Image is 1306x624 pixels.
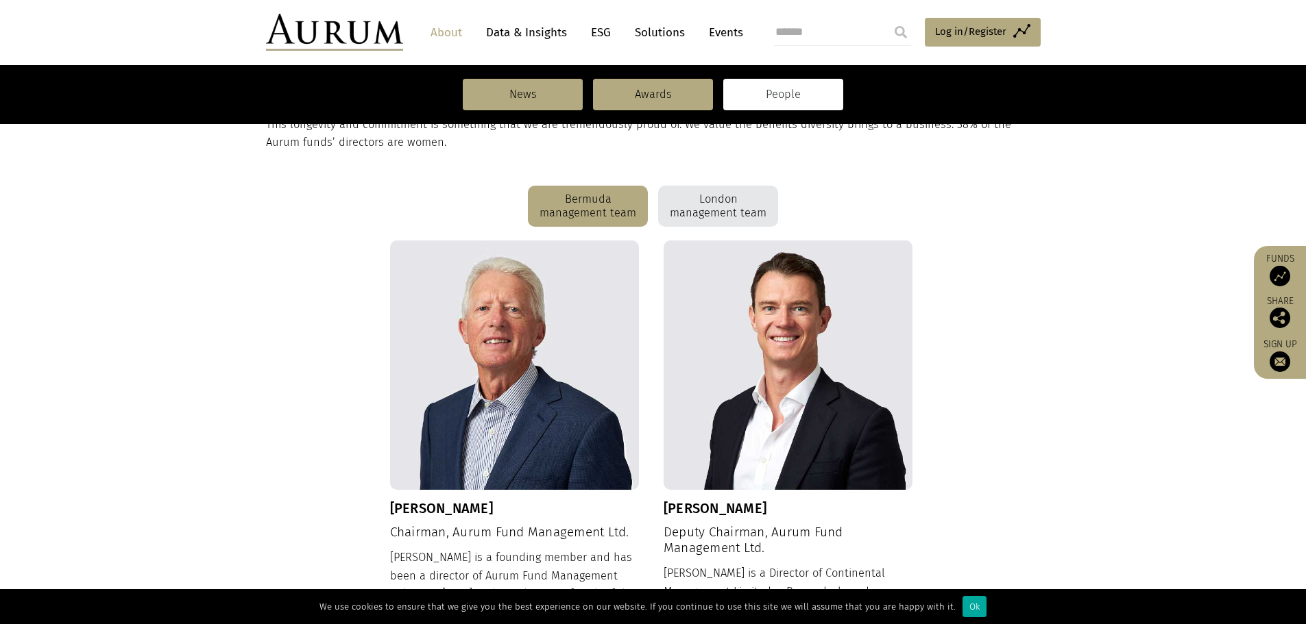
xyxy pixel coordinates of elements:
[702,20,743,45] a: Events
[628,20,692,45] a: Solutions
[266,116,1037,152] p: This longevity and commitment is something that we are tremendously proud of. We value the benefi...
[390,500,640,516] h3: [PERSON_NAME]
[479,20,574,45] a: Data & Insights
[664,525,913,556] h4: Deputy Chairman, Aurum Fund Management Ltd.
[658,186,778,227] div: London management team
[935,23,1006,40] span: Log in/Register
[1270,351,1290,372] img: Sign up to our newsletter
[1261,338,1299,372] a: Sign up
[1261,253,1299,286] a: Funds
[463,79,583,110] a: News
[1270,308,1290,328] img: Share this post
[1270,266,1290,286] img: Access Funds
[584,20,618,45] a: ESG
[528,186,648,227] div: Bermuda management team
[723,79,843,110] a: People
[887,18,915,46] input: Submit
[664,500,913,516] h3: [PERSON_NAME]
[593,79,713,110] a: Awards
[1261,297,1299,328] div: Share
[424,20,469,45] a: About
[925,18,1041,47] a: Log in/Register
[266,14,403,51] img: Aurum
[963,596,987,617] div: Ok
[390,525,640,540] h4: Chairman, Aurum Fund Management Ltd.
